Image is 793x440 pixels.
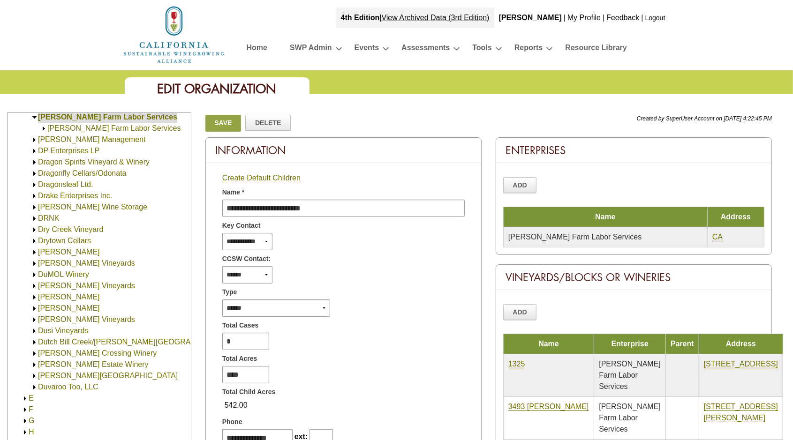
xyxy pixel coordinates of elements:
img: Expand Downey Farm Labor Services [40,125,47,132]
a: DP Enterprises LP [38,147,99,155]
td: Enterprise [594,334,666,354]
a: Drake Enterprises Inc. [38,192,112,200]
a: Create Default Children [222,174,301,182]
img: Expand Dutcher Crossing Winery [31,350,38,357]
a: Delete [245,115,290,131]
img: Expand H [22,429,29,436]
a: [PERSON_NAME] Wine Storage [38,203,147,211]
a: Events [355,41,379,58]
a: Home [122,30,226,38]
a: [PERSON_NAME] Crossing Winery [38,349,157,357]
img: Expand Dragonsleaf Ltd. [31,181,38,188]
a: Add [503,177,537,193]
img: Expand G [22,418,29,425]
a: Dutch Bill Creek/[PERSON_NAME][GEOGRAPHIC_DATA] [38,338,234,346]
span: Total Acres [222,354,257,364]
div: Information [206,138,481,163]
a: [STREET_ADDRESS][PERSON_NAME] [704,403,778,422]
a: F [29,405,33,413]
img: Expand DuMOL Winery [31,271,38,278]
span: Name * [222,187,244,197]
a: CA [712,233,723,241]
img: Expand Dragon Spirits Vineyard & Winery [31,159,38,166]
img: Expand Downey Management [31,136,38,143]
td: Name [503,334,594,354]
a: Add [503,304,537,320]
a: [PERSON_NAME] Farm Labor Services [47,124,181,132]
td: Address [699,334,783,354]
a: Home [247,41,267,58]
span: [PERSON_NAME] Farm Labor Services [599,403,661,433]
a: Dusi Vineyards [38,327,88,335]
img: Expand Dunning Vineyards [31,316,38,323]
a: DuMOL Winery [38,270,89,278]
a: Reports [514,41,543,58]
img: Expand Dusi Vineyards [31,328,38,335]
span: Total Cases [222,321,259,330]
img: Expand Dunagan Vineyards [31,283,38,290]
span: [PERSON_NAME] Farm Labor Services [599,360,661,390]
a: [PERSON_NAME] Farm Labor Services [38,113,177,121]
img: Expand Dry Creek Vineyard [31,226,38,233]
td: Parent [665,334,699,354]
span: Key Contact [222,221,261,231]
a: Dry Creek Vineyard [38,225,103,233]
td: Address [707,207,764,227]
a: [PERSON_NAME] [38,304,100,312]
a: My Profile [567,14,601,22]
div: | [563,7,566,28]
a: E [29,394,34,402]
a: Feedback [606,14,639,22]
a: H [29,428,34,436]
a: SWP Admin [290,41,332,58]
img: Expand Draxton Wine Storage [31,204,38,211]
b: [PERSON_NAME] [499,14,562,22]
a: DRNK [38,214,59,222]
img: Expand Duvaroo Too, LLC [31,384,38,391]
a: [PERSON_NAME] Estate Winery [38,360,149,368]
a: [STREET_ADDRESS] [704,360,778,368]
img: Expand Dutch Bill Creek/Heintz Ranch [31,339,38,346]
span: Total Child Acres [222,387,276,397]
a: Logout [645,14,665,22]
div: | [641,7,644,28]
a: [PERSON_NAME] [38,293,100,301]
span: Type [222,287,237,297]
a: Dragon Spirits Vineyard & Winery [38,158,150,166]
a: 1325 [508,360,525,368]
img: Expand E [22,395,29,402]
img: Expand Dunbar Vineyard [31,294,38,301]
img: Expand Dutton Estate Winery [31,361,38,368]
a: Drytown Cellars [38,237,91,245]
span: Created by SuperUser Account on [DATE] 4:22:45 PM [637,115,772,122]
a: 3493 [PERSON_NAME] [508,403,589,411]
span: Phone [222,417,242,427]
a: Dragonsleaf Ltd. [38,180,93,188]
a: G [29,417,34,425]
span: 542.00 [222,397,250,413]
a: Dragonfly Cellars/Odonata [38,169,127,177]
img: Expand Dueck Vineyards [31,260,38,267]
div: Vineyards/Blocks or Wineries [496,265,771,290]
div: Enterprises [496,138,771,163]
div: | [602,7,605,28]
td: Name [503,207,707,227]
img: Expand DRNK [31,215,38,222]
img: Expand F [22,406,29,413]
span: CCSW Contact: [222,254,271,264]
a: Tools [472,41,491,58]
a: [PERSON_NAME] Management [38,135,145,143]
div: | [336,7,494,28]
img: Expand Dragonfly Cellars/Odonata [31,170,38,177]
strong: 4th Edition [341,14,380,22]
a: [PERSON_NAME][GEOGRAPHIC_DATA] [38,372,178,380]
img: Expand DP Enterprises LP [31,148,38,155]
img: Expand Drake Enterprises Inc. [31,193,38,200]
a: Duvaroo Too, LLC [38,383,98,391]
a: [PERSON_NAME] Vineyards [38,315,135,323]
img: Expand Dudley Vineyard [31,249,38,256]
a: Save [205,115,241,132]
img: Expand Drytown Cellars [31,238,38,245]
a: Resource Library [565,41,627,58]
img: Expand Duncan Rassi Vineyard [31,305,38,312]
